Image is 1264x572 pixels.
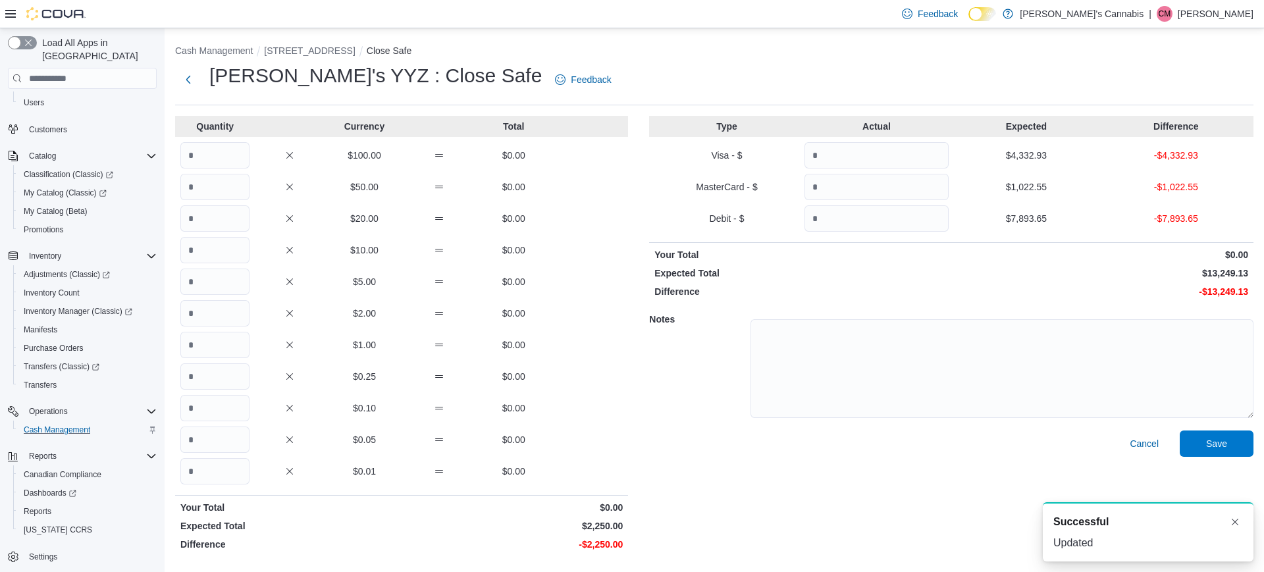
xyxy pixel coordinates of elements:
span: Adjustments (Classic) [24,269,110,280]
a: Customers [24,122,72,138]
button: Manifests [13,321,162,339]
button: Dismiss toast [1227,514,1243,530]
p: $0.01 [330,465,399,478]
img: Cova [26,7,86,20]
a: My Catalog (Classic) [18,185,112,201]
p: Expected Total [180,519,399,533]
span: Users [24,97,44,108]
a: My Catalog (Classic) [13,184,162,202]
button: [STREET_ADDRESS] [264,45,355,56]
span: Reports [24,506,51,517]
button: Inventory [24,248,66,264]
button: Inventory [3,247,162,265]
p: [PERSON_NAME] [1178,6,1253,22]
p: Difference [654,285,949,298]
span: Load All Apps in [GEOGRAPHIC_DATA] [37,36,157,63]
div: Carlos Munoz [1157,6,1172,22]
input: Dark Mode [968,7,996,21]
input: Quantity [804,142,949,169]
a: Transfers (Classic) [18,359,105,375]
a: Purchase Orders [18,340,89,356]
p: $1,022.55 [954,180,1098,194]
p: $0.00 [479,275,548,288]
span: Inventory Count [18,285,157,301]
a: Classification (Classic) [13,165,162,184]
span: Cash Management [18,422,157,438]
span: Settings [24,548,157,565]
a: My Catalog (Beta) [18,203,93,219]
button: Promotions [13,221,162,239]
p: $0.10 [330,402,399,415]
p: $0.00 [479,465,548,478]
input: Quantity [180,174,250,200]
button: Cash Management [175,45,253,56]
p: $0.00 [479,212,548,225]
p: Expected [954,120,1098,133]
button: Canadian Compliance [13,465,162,484]
span: Operations [29,406,68,417]
span: Reports [18,504,157,519]
p: $0.00 [404,501,623,514]
p: $0.00 [479,433,548,446]
span: Transfers (Classic) [18,359,157,375]
p: MasterCard - $ [654,180,799,194]
span: [US_STATE] CCRS [24,525,92,535]
p: Debit - $ [654,212,799,225]
span: Inventory Count [24,288,80,298]
span: Classification (Classic) [24,169,113,180]
a: Users [18,95,49,111]
input: Quantity [180,142,250,169]
a: Transfers [18,377,62,393]
span: Catalog [24,148,157,164]
span: Canadian Compliance [24,469,101,480]
h5: Notes [649,306,748,332]
span: Dark Mode [968,21,969,22]
p: $0.25 [330,370,399,383]
span: Feedback [918,7,958,20]
span: Transfers [24,380,57,390]
a: Dashboards [18,485,82,501]
button: Catalog [24,148,61,164]
a: Adjustments (Classic) [13,265,162,284]
p: $0.00 [954,248,1248,261]
span: My Catalog (Beta) [24,206,88,217]
span: Feedback [571,73,611,86]
span: Inventory Manager (Classic) [18,303,157,319]
p: Quantity [180,120,250,133]
span: Inventory [24,248,157,264]
span: My Catalog (Classic) [18,185,157,201]
button: Cancel [1124,430,1164,457]
span: Settings [29,552,57,562]
button: Inventory Count [13,284,162,302]
span: Classification (Classic) [18,167,157,182]
div: Updated [1053,535,1243,551]
span: Manifests [24,325,57,335]
span: Users [18,95,157,111]
button: Close Safe [367,45,411,56]
p: $0.00 [479,402,548,415]
input: Quantity [180,395,250,421]
p: Your Total [180,501,399,514]
a: Settings [24,549,63,565]
p: $100.00 [330,149,399,162]
p: [PERSON_NAME]'s Cannabis [1020,6,1144,22]
span: Reports [29,451,57,461]
p: Difference [180,538,399,551]
span: My Catalog (Classic) [24,188,107,198]
input: Quantity [804,205,949,232]
button: Reports [3,447,162,465]
span: Catalog [29,151,56,161]
p: Total [479,120,548,133]
p: -$1,022.55 [1104,180,1248,194]
h1: [PERSON_NAME]'s YYZ : Close Safe [209,63,542,89]
p: $2.00 [330,307,399,320]
button: Operations [24,403,73,419]
p: $0.00 [479,244,548,257]
span: Purchase Orders [18,340,157,356]
p: -$13,249.13 [954,285,1248,298]
button: Users [13,93,162,112]
span: Transfers [18,377,157,393]
p: Your Total [654,248,949,261]
p: $0.00 [479,149,548,162]
span: Save [1206,437,1227,450]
